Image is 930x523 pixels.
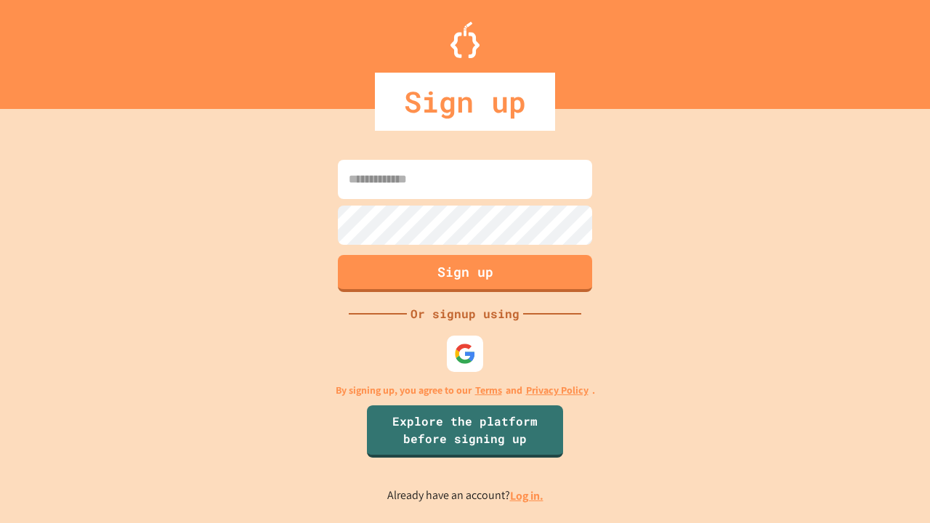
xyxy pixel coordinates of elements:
[450,22,480,58] img: Logo.svg
[336,383,595,398] p: By signing up, you agree to our and .
[526,383,589,398] a: Privacy Policy
[375,73,555,131] div: Sign up
[510,488,543,503] a: Log in.
[454,343,476,365] img: google-icon.svg
[809,402,915,463] iframe: chat widget
[387,487,543,505] p: Already have an account?
[407,305,523,323] div: Or signup using
[338,255,592,292] button: Sign up
[367,405,563,458] a: Explore the platform before signing up
[475,383,502,398] a: Terms
[869,465,915,508] iframe: chat widget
